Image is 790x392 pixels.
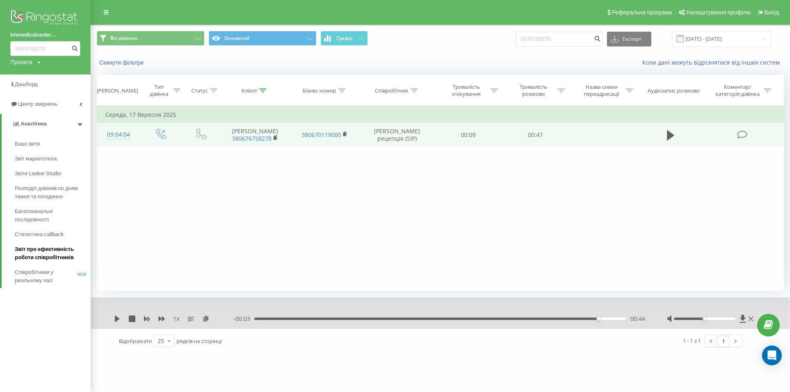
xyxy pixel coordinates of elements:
[502,123,569,147] td: 00:47
[15,169,61,178] span: Звіти Looker Studio
[683,336,701,345] div: 1 - 1 з 1
[15,81,38,87] span: Дашборд
[337,35,353,41] span: Графік
[15,227,91,242] a: Статистика callback
[762,346,782,365] div: Open Intercom Messenger
[302,131,341,139] a: 380670119000
[97,59,148,66] button: Скинути фільтри
[18,101,58,107] span: Центр звернень
[233,315,254,323] span: - 00:03
[612,9,672,16] span: Реферальна програма
[15,155,57,163] span: Звіт маркетолога
[2,114,91,134] a: Аналiтика
[444,84,488,97] div: Тривалість очікування
[15,137,91,151] a: Ваші звіти
[516,32,603,46] input: Пошук за номером
[15,184,86,201] span: Розподіл дзвінків по дням тижня та погодинно
[15,207,86,224] span: Багатоканальні послідовності
[158,337,164,345] div: 25
[703,317,706,320] div: Accessibility label
[15,166,91,181] a: Звіти Looker Studio
[375,87,409,94] div: Співробітник
[173,315,179,323] span: 1 x
[15,204,91,227] a: Багатоканальні послідовності
[630,315,645,323] span: 00:44
[435,123,502,147] td: 00:09
[321,31,368,46] button: Графік
[764,9,779,16] span: Вихід
[713,84,762,97] div: Коментар/категорія дзвінка
[717,335,730,347] a: 1
[15,268,77,285] span: Співробітники у реальному часі
[607,32,651,46] button: Експорт
[105,127,132,143] div: 09:04:04
[686,9,750,16] span: Налаштування профілю
[242,87,257,94] div: Клієнт
[191,87,208,94] div: Статус
[10,8,80,29] img: Ringostat logo
[15,245,86,262] span: Звіт про ефективність роботи співробітників
[21,121,47,127] span: Аналiтика
[642,58,784,66] a: Коли дані можуть відрізнятися вiд інших систем
[110,35,137,42] span: Всі дзвінки
[209,31,316,46] button: Основний
[597,317,600,320] div: Accessibility label
[511,84,555,97] div: Тривалість розмови
[119,337,152,345] span: Відображати
[10,58,33,66] div: Проекти
[220,123,290,147] td: [PERSON_NAME]
[147,84,171,97] div: Тип дзвінка
[302,87,336,94] div: Бізнес номер
[580,84,624,97] div: Назва схеми переадресації
[15,230,64,239] span: Статистика callback
[97,31,204,46] button: Всі дзвінки
[97,107,784,123] td: Середа, 17 Вересня 2025
[648,87,699,94] div: Аудіозапис розмови
[10,31,80,39] a: lvivmedicalcenter...
[360,123,434,147] td: [PERSON_NAME] рецепція (SIP)
[97,87,138,94] div: [PERSON_NAME]
[177,337,222,345] span: рядків на сторінці
[15,242,91,265] a: Звіт про ефективність роботи співробітників
[15,151,91,166] a: Звіт маркетолога
[15,265,91,288] a: Співробітники у реальному часіNEW
[15,140,40,148] span: Ваші звіти
[10,41,80,56] input: Пошук за номером
[232,135,272,142] a: 380676758278
[15,181,91,204] a: Розподіл дзвінків по дням тижня та погодинно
